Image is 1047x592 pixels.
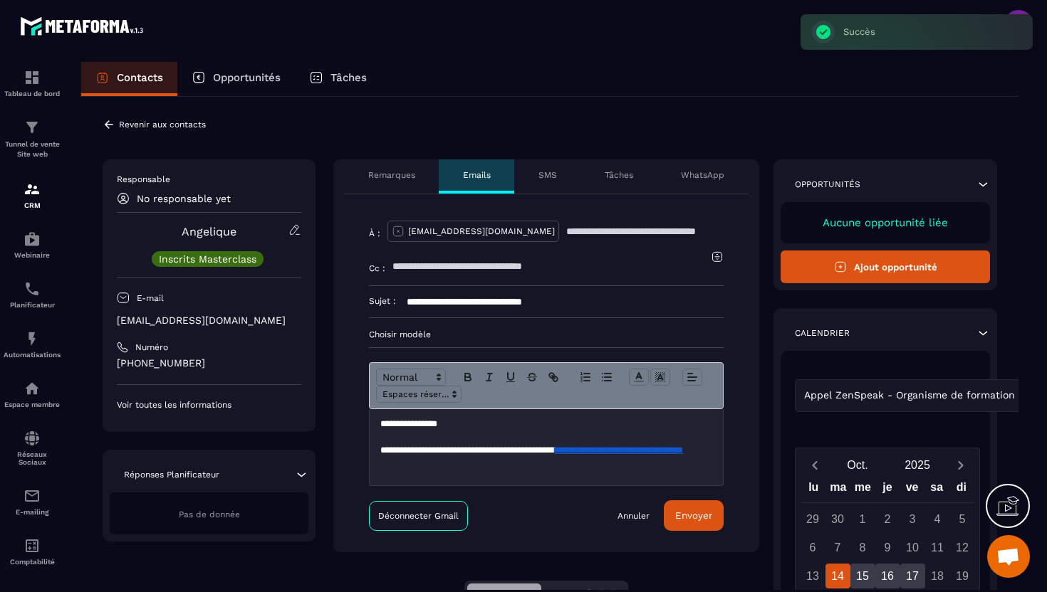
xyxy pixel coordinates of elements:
[4,419,61,477] a: social-networksocial-networkRéseaux Sociaux
[887,453,947,477] button: Open years overlay
[801,564,825,588] div: 13
[605,169,633,181] p: Tâches
[4,450,61,466] p: Réseaux Sociaux
[4,527,61,576] a: accountantaccountantComptabilité
[795,327,850,339] p: Calendrier
[117,399,301,411] p: Voir toutes les informations
[801,507,825,532] div: 29
[925,507,950,532] div: 4
[137,292,164,304] p: E-mail
[618,510,650,522] a: Annuler
[119,120,206,129] p: Revenir aux contacts
[4,508,61,516] p: E-mailing
[4,319,61,369] a: automationsautomationsAutomatisations
[924,477,949,502] div: sa
[825,507,850,532] div: 30
[369,295,396,307] p: Sujet :
[4,401,61,408] p: Espace membre
[179,509,240,519] span: Pas de donnée
[330,71,367,84] p: Tâches
[900,564,925,588] div: 17
[24,487,41,504] img: email
[875,564,900,588] div: 16
[801,388,1018,403] span: Appel ZenSpeak - Organisme de formation
[369,263,385,274] p: Cc :
[900,477,924,502] div: ve
[369,501,468,531] a: Déconnecter Gmail
[117,71,163,84] p: Contacts
[949,477,974,502] div: di
[925,535,950,560] div: 11
[801,535,825,560] div: 6
[4,369,61,419] a: automationsautomationsEspace membre
[950,507,975,532] div: 5
[850,507,875,532] div: 1
[81,62,177,96] a: Contacts
[1018,388,1028,403] input: Search for option
[900,507,925,532] div: 3
[117,174,301,185] p: Responsable
[117,356,301,370] p: [PHONE_NUMBER]
[24,430,41,447] img: social-network
[850,564,875,588] div: 15
[124,469,219,480] p: Réponses Planificateur
[950,535,975,560] div: 12
[24,330,41,347] img: automations
[24,119,41,136] img: formation
[826,477,851,502] div: ma
[4,58,61,108] a: formationformationTableau de bord
[24,280,41,297] img: scheduler
[4,351,61,359] p: Automatisations
[4,270,61,319] a: schedulerschedulerPlanificateur
[795,179,860,190] p: Opportunités
[538,169,557,181] p: SMS
[801,455,828,475] button: Previous month
[4,201,61,209] p: CRM
[828,453,887,477] button: Open months overlay
[875,477,900,502] div: je
[875,507,900,532] div: 2
[24,69,41,86] img: formation
[795,216,976,229] p: Aucune opportunité liée
[4,477,61,527] a: emailemailE-mailing
[159,254,256,264] p: Inscrits Masterclass
[4,139,61,159] p: Tunnel de vente Site web
[24,380,41,397] img: automations
[177,62,295,96] a: Opportunités
[295,62,381,96] a: Tâches
[369,329,724,340] p: Choisir modèle
[4,301,61,309] p: Planificateur
[4,220,61,270] a: automationsautomationsWebinaire
[213,71,281,84] p: Opportunités
[850,535,875,560] div: 8
[875,535,900,560] div: 9
[825,564,850,588] div: 14
[947,455,974,475] button: Next month
[664,500,724,531] button: Envoyer
[4,558,61,566] p: Comptabilité
[781,250,990,283] button: Ajout opportunité
[369,228,380,239] p: À :
[925,564,950,588] div: 18
[900,535,925,560] div: 10
[20,13,148,39] img: logo
[987,535,1030,578] div: Ouvrir le chat
[4,108,61,170] a: formationformationTunnel de vente Site web
[117,314,301,327] p: [EMAIL_ADDRESS][DOMAIN_NAME]
[24,231,41,248] img: automations
[4,251,61,259] p: Webinaire
[681,169,724,181] p: WhatsApp
[463,169,491,181] p: Emails
[182,225,236,238] a: Angelique
[4,90,61,97] p: Tableau de bord
[24,537,41,554] img: accountant
[850,477,875,502] div: me
[24,181,41,198] img: formation
[950,564,975,588] div: 19
[825,535,850,560] div: 7
[135,342,168,353] p: Numéro
[137,193,231,204] p: No responsable yet
[408,226,555,237] p: [EMAIL_ADDRESS][DOMAIN_NAME]
[801,477,826,502] div: lu
[368,169,415,181] p: Remarques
